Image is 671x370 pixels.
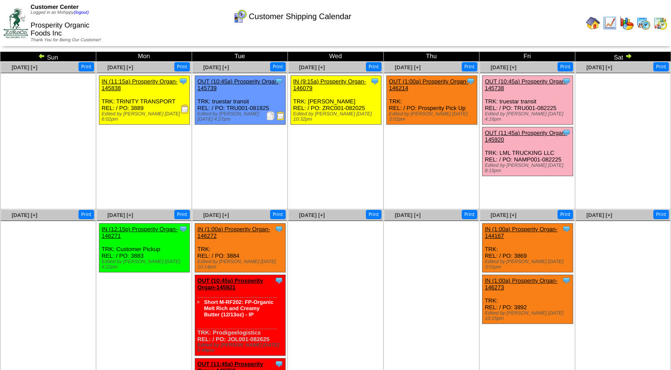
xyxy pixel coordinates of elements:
[485,311,573,321] div: Edited by [PERSON_NAME] [DATE] 10:15pm
[653,16,667,30] img: calendarinout.gif
[483,127,573,176] div: TRK: LML TRUCKING LLC REL: / PO: NAMP001-082225
[395,212,420,218] a: [DATE] [+]
[620,16,634,30] img: graph.gif
[233,9,247,24] img: calendarcustomer.gif
[38,52,45,59] img: arrowleft.gif
[462,62,477,71] button: Print
[483,275,573,324] div: TRK: REL: / PO: 3892
[31,10,89,15] span: Logged in as Mshippy
[370,77,379,86] img: Tooltip
[490,64,516,71] a: [DATE] [+]
[249,12,351,21] span: Customer Shipping Calendar
[0,52,96,62] td: Sun
[197,226,270,239] a: IN (1:00a) Prosperity Organ-146272
[197,78,279,91] a: OUT (10:45a) Prosperity Organ-145739
[197,259,285,270] div: Edited by [PERSON_NAME] [DATE] 10:14pm
[275,276,283,285] img: Tooltip
[276,111,285,120] img: Bill of Lading
[466,77,475,86] img: Tooltip
[102,259,189,270] div: Edited by [PERSON_NAME] [DATE] 4:22pm
[557,62,573,71] button: Print
[562,224,571,233] img: Tooltip
[490,212,516,218] a: [DATE] [+]
[197,342,285,353] div: Edited by [PERSON_NAME] [DATE] 5:49pm
[195,224,286,272] div: TRK: REL: / PO: 3884
[179,77,188,86] img: Tooltip
[586,64,612,71] a: [DATE] [+]
[275,359,283,368] img: Tooltip
[107,212,133,218] a: [DATE] [+]
[12,64,37,71] a: [DATE] [+]
[562,276,571,285] img: Tooltip
[12,212,37,218] a: [DATE] [+]
[96,52,192,62] td: Mon
[485,78,567,91] a: OUT (10:45a) Prosperity Organ-145738
[270,62,286,71] button: Print
[636,16,651,30] img: calendarprod.gif
[485,130,567,143] a: OUT (11:45a) Prosperity Organ-145920
[653,210,669,219] button: Print
[174,62,190,71] button: Print
[275,77,283,86] img: Tooltip
[102,78,177,91] a: IN (11:15a) Prosperity Organ-145838
[288,52,384,62] td: Wed
[562,128,571,137] img: Tooltip
[31,22,90,37] span: Prosperity Organic Foods Inc
[387,76,477,125] div: TRK: REL: / PO: Prosperity Pick Up
[603,16,617,30] img: line_graph.gif
[179,224,188,233] img: Tooltip
[197,277,263,291] a: OUT (10:45a) Prosperity Organ-145921
[181,105,189,114] img: Receiving Document
[389,111,477,122] div: Edited by [PERSON_NAME] [DATE] 3:02pm
[293,111,381,122] div: Edited by [PERSON_NAME] [DATE] 10:32pm
[99,76,190,125] div: TRK: TRINITY TRANSPORT REL: / PO: 3889
[485,259,573,270] div: Edited by [PERSON_NAME] [DATE] 3:01pm
[102,226,177,239] a: IN (12:15p) Prosperity Organ-146271
[195,76,286,125] div: TRK: truestar transit REL: / PO: TRU001-081825
[389,78,468,91] a: OUT (1:00a) Prosperity Organ-146214
[384,52,479,62] td: Thu
[462,210,477,219] button: Print
[78,210,94,219] button: Print
[174,210,190,219] button: Print
[102,111,189,122] div: Edited by [PERSON_NAME] [DATE] 6:02pm
[299,64,325,71] a: [DATE] [+]
[270,210,286,219] button: Print
[625,52,632,59] img: arrowright.gif
[192,52,288,62] td: Tue
[31,4,78,10] span: Customer Center
[4,8,28,38] img: ZoRoCo_Logo(Green%26Foil)%20jpg.webp
[197,111,285,122] div: Edited by [PERSON_NAME] [DATE] 4:27pm
[203,64,229,71] a: [DATE] [+]
[485,226,557,239] a: IN (1:00a) Prosperity Organ-144167
[479,52,575,62] td: Fri
[557,210,573,219] button: Print
[485,163,573,173] div: Edited by [PERSON_NAME] [DATE] 8:15pm
[78,62,94,71] button: Print
[586,212,612,218] a: [DATE] [+]
[195,275,286,356] div: TRK: Prodigeelogistics REL: / PO: JOL001-082625
[291,76,381,125] div: TRK: [PERSON_NAME] REL: / PO: ZRC001-082025
[653,62,669,71] button: Print
[203,212,229,218] a: [DATE] [+]
[99,224,190,272] div: TRK: Customer Pickup REL: / PO: 3883
[299,212,325,218] a: [DATE] [+]
[107,64,133,71] a: [DATE] [+]
[395,64,420,71] a: [DATE] [+]
[31,38,101,43] span: Thank You for Being Our Customer!
[266,111,275,120] img: Packing Slip
[485,277,557,291] a: IN (1:00a) Prosperity Organ-146273
[293,78,366,91] a: IN (9:15a) Prosperity Organ-146079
